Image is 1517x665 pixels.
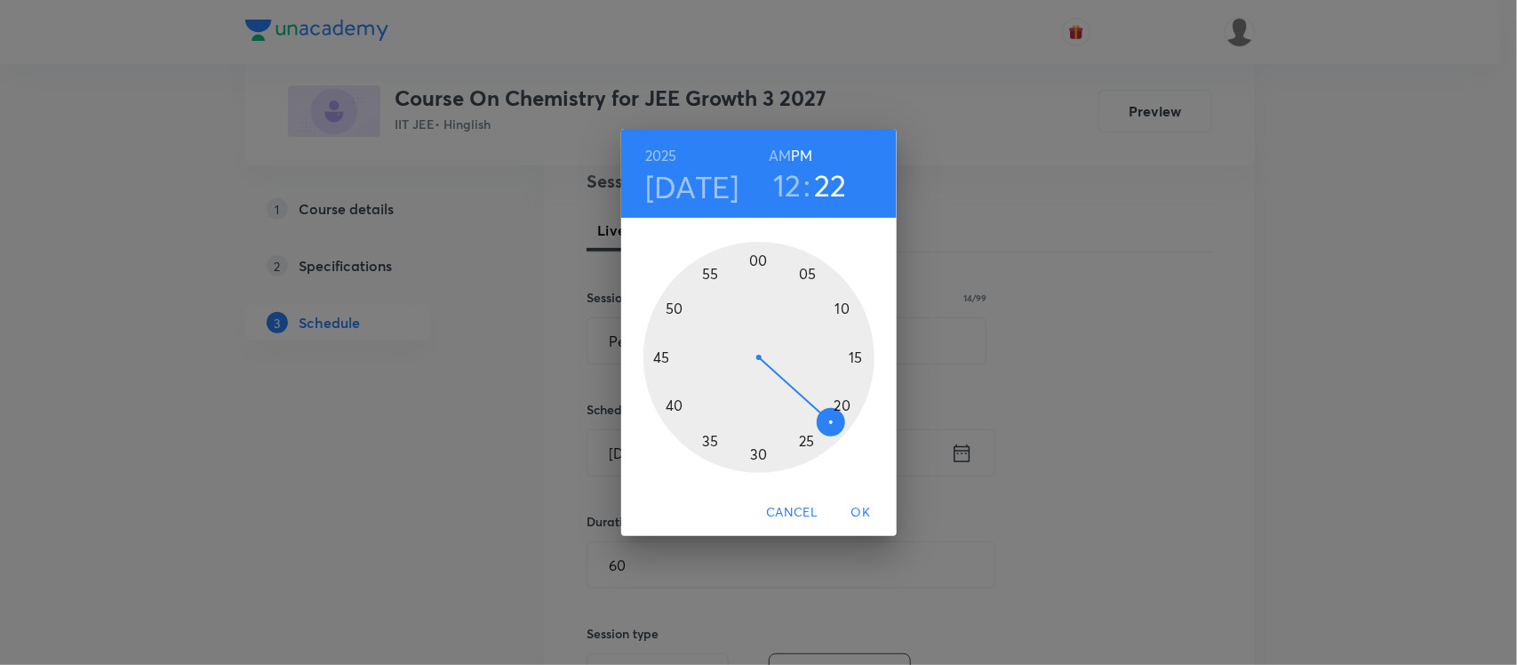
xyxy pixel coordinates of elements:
button: Cancel [759,496,825,529]
button: AM [769,143,791,168]
span: Cancel [766,501,818,524]
button: [DATE] [645,168,739,205]
button: OK [833,496,890,529]
button: 22 [814,166,847,204]
button: PM [791,143,812,168]
span: OK [840,501,882,524]
h3: : [803,166,810,204]
button: 12 [773,166,802,204]
button: 2025 [645,143,677,168]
